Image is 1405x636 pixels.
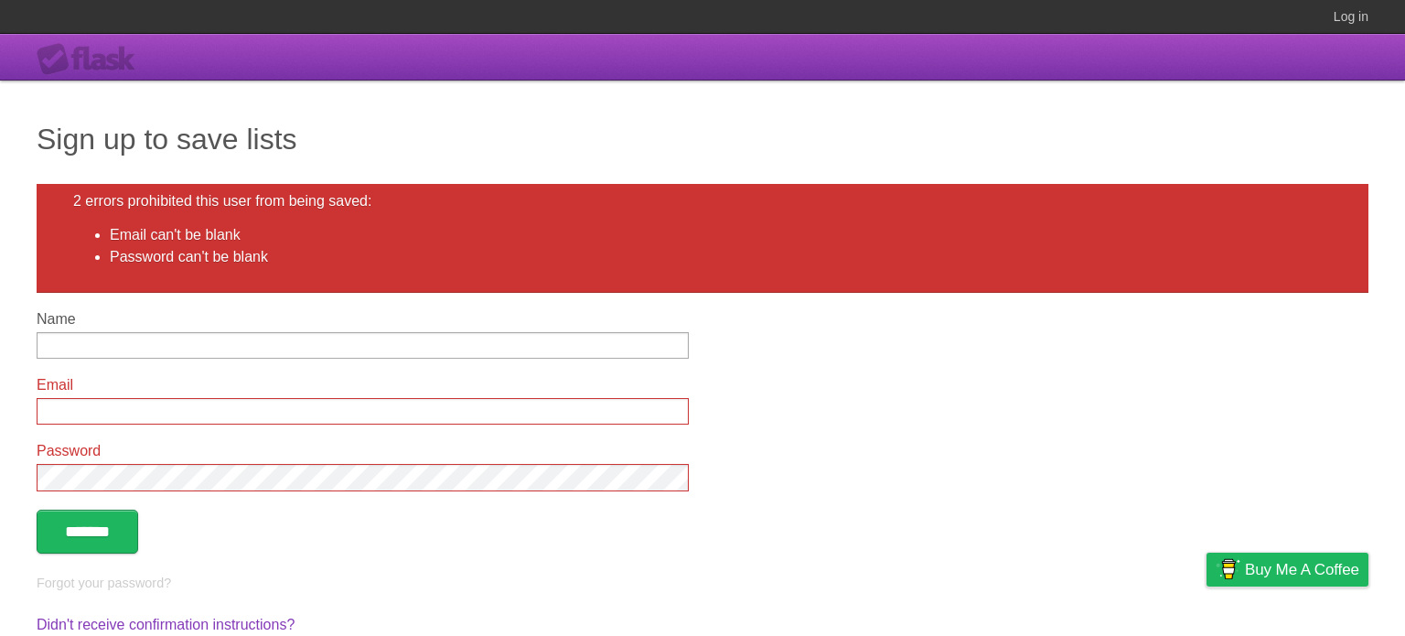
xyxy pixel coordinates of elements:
[37,311,689,328] label: Name
[37,576,171,590] a: Forgot your password?
[73,193,1332,210] h2: 2 errors prohibited this user from being saved:
[37,43,146,76] div: Flask
[1245,554,1359,586] span: Buy me a coffee
[37,443,689,459] label: Password
[37,117,1368,161] h1: Sign up to save lists
[110,224,1332,246] li: Email can't be blank
[1207,553,1368,587] a: Buy me a coffee
[37,617,295,632] a: Didn't receive confirmation instructions?
[1216,554,1240,585] img: Buy me a coffee
[37,377,689,393] label: Email
[110,246,1332,268] li: Password can't be blank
